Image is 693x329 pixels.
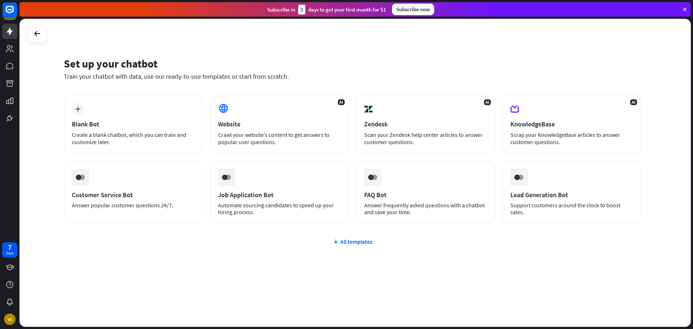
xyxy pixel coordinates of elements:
[8,244,12,251] div: 7
[6,251,13,256] div: days
[2,242,17,257] a: 7 days
[392,4,434,15] div: Subscribe now
[298,5,305,14] div: 3
[267,5,386,14] div: Subscribe in days to get your first month for $1
[4,313,16,325] div: VS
